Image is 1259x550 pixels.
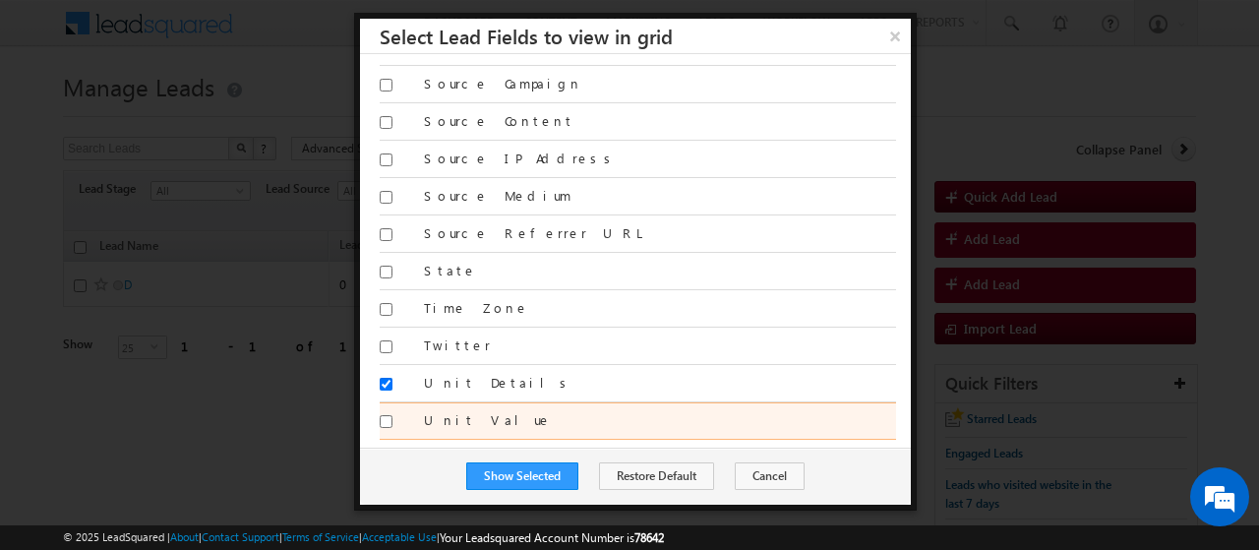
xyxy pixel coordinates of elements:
[380,378,392,391] input: Select/Unselect Column
[879,19,911,53] button: ×
[282,530,359,543] a: Terms of Service
[380,153,392,166] input: Select/Unselect Column
[424,299,896,317] label: Time Zone
[102,103,330,129] div: Chat with us now
[466,462,578,490] button: Show Selected
[26,182,359,405] textarea: Type your message and hit 'Enter'
[380,266,392,278] input: Select/Unselect Column
[634,530,664,545] span: 78642
[380,303,392,316] input: Select/Unselect Column
[440,530,664,545] span: Your Leadsquared Account Number is
[63,528,664,547] span: © 2025 LeadSquared | | | | |
[202,530,279,543] a: Contact Support
[424,150,896,167] label: Source IP Address
[323,10,370,57] div: Minimize live chat window
[424,187,896,205] label: Source Medium
[380,191,392,204] input: Select/Unselect Column
[380,19,911,53] h3: Select Lead Fields to view in grid
[424,411,896,429] label: Unit Value
[424,374,896,392] label: Unit Details
[599,462,714,490] button: Restore Default
[268,421,357,448] em: Start Chat
[380,415,392,428] input: Select/Unselect Column
[424,262,896,279] label: State
[380,340,392,353] input: Select/Unselect Column
[735,462,805,490] button: Cancel
[362,530,437,543] a: Acceptable Use
[424,112,896,130] label: Source Content
[380,228,392,241] input: Select/Unselect Column
[33,103,83,129] img: d_60004797649_company_0_60004797649
[424,336,896,354] label: Twitter
[170,530,199,543] a: About
[380,116,392,129] input: Select/Unselect Column
[424,224,896,242] label: Source Referrer URL
[380,79,392,92] input: Select/Unselect Column
[424,75,896,92] label: Source Campaign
